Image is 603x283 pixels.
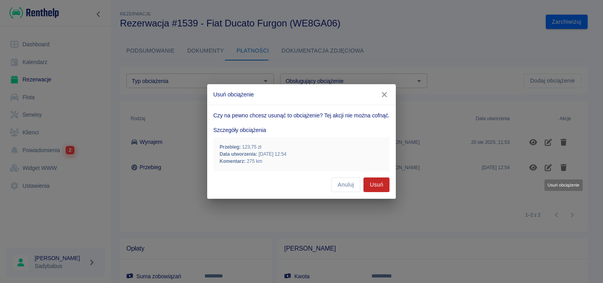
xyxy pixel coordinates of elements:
[213,126,390,134] h6: Szczegóły obciążenia
[220,143,384,151] p: 123,75 zł
[363,177,390,192] button: Usuń
[220,158,384,165] p: 275 km
[220,158,246,164] strong: Komentarz :
[213,111,390,120] p: Czy na pewno chcesz usunąć to obciążenie? Tej akcji nie można cofnąć.
[220,151,257,157] strong: Data utworzenia :
[207,84,396,105] h2: Usuń obciążenie
[220,144,241,150] strong: Przebieg :
[220,151,384,158] p: [DATE] 12:54
[545,179,583,191] div: Usuń obciążenie
[331,177,360,192] button: Anuluj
